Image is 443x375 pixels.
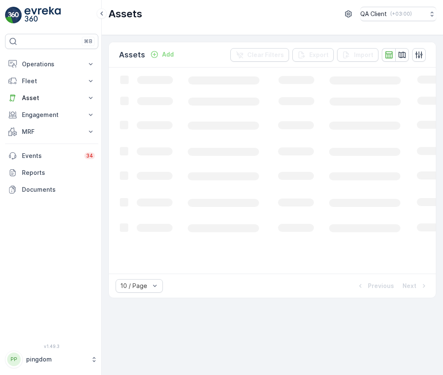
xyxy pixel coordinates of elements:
[22,111,81,119] p: Engagement
[162,50,174,59] p: Add
[292,48,334,62] button: Export
[368,282,394,290] p: Previous
[84,38,92,45] p: ⌘B
[5,56,98,73] button: Operations
[247,51,284,59] p: Clear Filters
[230,48,289,62] button: Clear Filters
[22,168,95,177] p: Reports
[22,185,95,194] p: Documents
[5,147,98,164] a: Events34
[22,94,81,102] p: Asset
[354,51,373,59] p: Import
[337,48,378,62] button: Import
[5,7,22,24] img: logo
[309,51,329,59] p: Export
[402,282,416,290] p: Next
[5,90,98,106] button: Asset
[5,123,98,140] button: MRF
[147,49,177,60] button: Add
[7,353,21,366] div: PP
[355,281,395,291] button: Previous
[360,7,436,21] button: QA Client(+03:00)
[390,11,412,17] p: ( +03:00 )
[22,77,81,85] p: Fleet
[5,73,98,90] button: Fleet
[24,7,61,24] img: logo_light-DOdMpM7g.png
[5,164,98,181] a: Reports
[360,10,387,18] p: QA Client
[86,152,93,159] p: 34
[5,106,98,123] button: Engagement
[108,7,142,21] p: Assets
[5,344,98,349] span: v 1.49.3
[22,60,81,68] p: Operations
[402,281,429,291] button: Next
[22,152,79,160] p: Events
[5,351,98,368] button: PPpingdom
[119,49,145,61] p: Assets
[26,355,86,364] p: pingdom
[5,181,98,198] a: Documents
[22,128,81,136] p: MRF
